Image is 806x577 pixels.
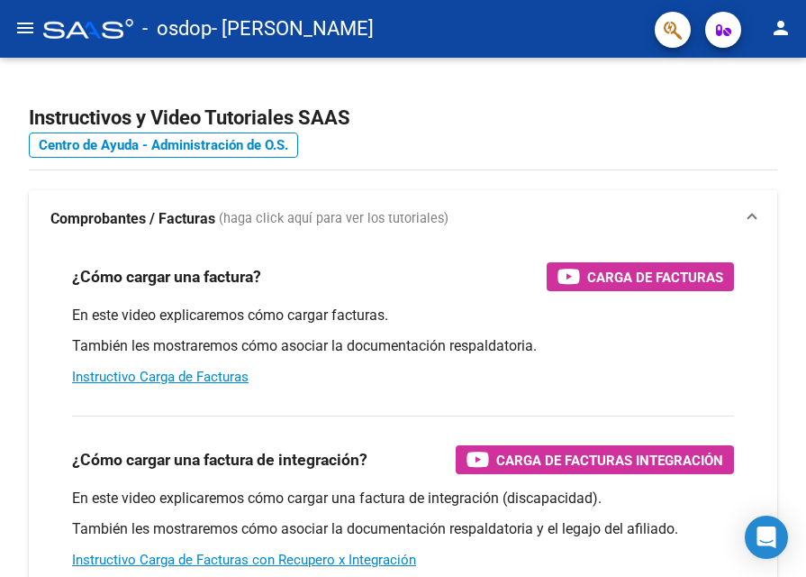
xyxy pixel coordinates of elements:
mat-icon: person [770,17,792,39]
p: También les mostraremos cómo asociar la documentación respaldatoria. [72,336,734,356]
span: Carga de Facturas [587,266,723,288]
span: (haga click aquí para ver los tutoriales) [219,209,448,229]
a: Instructivo Carga de Facturas [72,369,249,385]
button: Carga de Facturas Integración [456,445,734,474]
h3: ¿Cómo cargar una factura? [72,264,261,289]
button: Carga de Facturas [547,262,734,291]
a: Centro de Ayuda - Administración de O.S. [29,133,298,158]
span: Carga de Facturas Integración [496,449,723,472]
h3: ¿Cómo cargar una factura de integración? [72,447,367,472]
p: En este video explicaremos cómo cargar una factura de integración (discapacidad). [72,489,734,508]
a: Instructivo Carga de Facturas con Recupero x Integración [72,552,416,568]
span: - [PERSON_NAME] [212,9,374,49]
h2: Instructivos y Video Tutoriales SAAS [29,101,777,135]
strong: Comprobantes / Facturas [50,209,215,229]
mat-icon: menu [14,17,36,39]
p: También les mostraremos cómo asociar la documentación respaldatoria y el legajo del afiliado. [72,519,734,539]
p: En este video explicaremos cómo cargar facturas. [72,306,734,325]
mat-expansion-panel-header: Comprobantes / Facturas (haga click aquí para ver los tutoriales) [29,190,777,248]
span: - osdop [142,9,212,49]
div: Open Intercom Messenger [745,516,788,559]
